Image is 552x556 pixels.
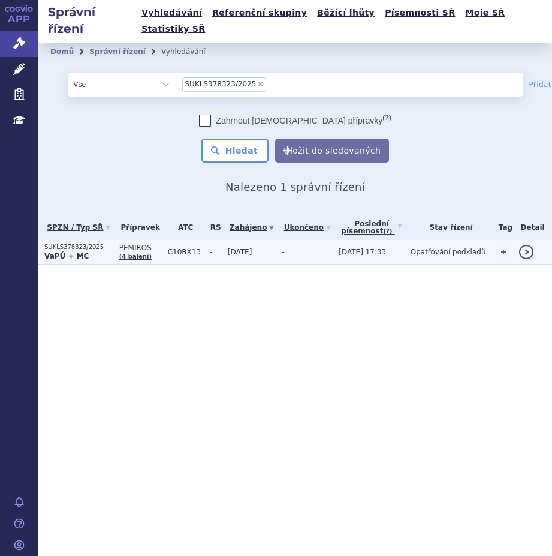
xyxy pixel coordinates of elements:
input: SUKLS378323/2025 [269,77,274,89]
span: Opatřování podkladů [411,248,486,256]
a: Domů [50,47,74,56]
li: Vyhledávání [161,43,221,61]
button: Hledat [201,139,269,163]
span: [DATE] [228,248,252,256]
a: Zahájeno [228,219,276,236]
span: × [257,80,264,88]
abbr: (?) [383,228,392,235]
button: Uložit do sledovaných [275,139,389,163]
span: [DATE] 17:33 [339,248,386,256]
span: - [282,248,285,256]
span: SUKLS378323/2025 [185,80,257,88]
th: Detail [513,215,552,240]
span: C10BX13 [168,248,204,256]
th: ATC [162,215,204,240]
h2: Správní řízení [38,4,138,37]
th: Tag [492,215,514,240]
a: SPZN / Typ SŘ [44,219,113,236]
th: Stav řízení [405,215,492,240]
th: Přípravek [113,215,162,240]
p: SUKLS378323/2025 [44,243,113,251]
a: Písemnosti SŘ [381,5,459,21]
a: + [498,247,509,257]
a: Statistiky SŘ [138,21,209,37]
a: detail [519,245,533,259]
a: Vyhledávání [138,5,206,21]
a: Běžící lhůty [313,5,378,21]
span: PEMIROS [119,244,162,252]
strong: VaPÚ + MC [44,252,89,260]
a: Poslednípísemnost(?) [339,215,405,240]
a: (4 balení) [119,253,152,260]
abbr: (?) [382,114,391,122]
a: Správní řízení [89,47,146,56]
label: Zahrnout [DEMOGRAPHIC_DATA] přípravky [199,115,391,127]
a: Moje SŘ [461,5,508,21]
span: - [210,248,222,256]
span: Nalezeno 1 správní řízení [225,181,365,193]
a: Referenční skupiny [209,5,310,21]
a: Ukončeno [282,219,333,236]
th: RS [204,215,222,240]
